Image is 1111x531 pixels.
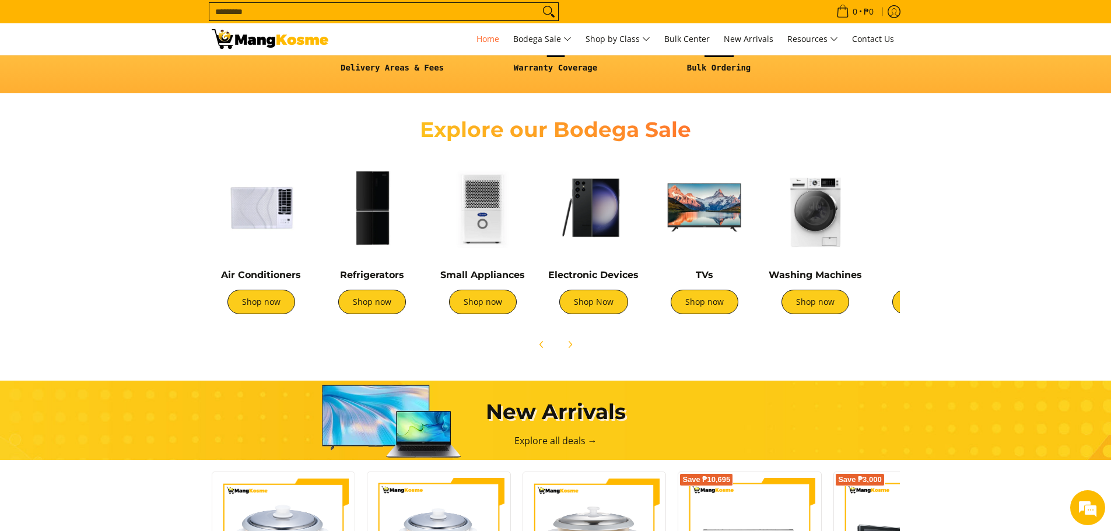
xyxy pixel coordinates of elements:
a: New Arrivals [718,23,779,55]
span: Home [476,33,499,44]
button: Next [557,332,583,357]
span: New Arrivals [724,33,773,44]
a: Bulk Center [658,23,716,55]
a: Home [471,23,505,55]
button: Search [539,3,558,20]
a: Washing Machines [769,269,862,280]
nav: Main Menu [340,23,900,55]
span: • [833,5,877,18]
a: Shop now [449,290,517,314]
h2: Explore our Bodega Sale [387,117,725,143]
img: Air Conditioners [212,158,311,257]
a: Small Appliances [440,269,525,280]
a: Shop now [338,290,406,314]
a: TVs [696,269,713,280]
img: TVs [655,158,754,257]
a: Contact Us [846,23,900,55]
a: Bodega Sale [507,23,577,55]
a: Shop by Class [580,23,656,55]
button: Previous [529,332,555,357]
img: Refrigerators [323,158,422,257]
a: Shop now [671,290,738,314]
span: Bodega Sale [513,32,572,47]
a: Electronic Devices [548,269,639,280]
a: Resources [781,23,844,55]
a: Air Conditioners [221,269,301,280]
img: Mang Kosme: Your Home Appliances Warehouse Sale Partner! [212,29,328,49]
img: Cookers [877,158,976,257]
img: Washing Machines [766,158,865,257]
a: Explore all deals → [514,434,597,447]
span: Shop by Class [586,32,650,47]
span: ₱0 [862,8,875,16]
a: Shop now [227,290,295,314]
a: Shop now [781,290,849,314]
span: Bulk Center [664,33,710,44]
img: Electronic Devices [544,158,643,257]
span: Save ₱3,000 [838,476,882,483]
span: Resources [787,32,838,47]
a: Shop Now [559,290,628,314]
img: Small Appliances [433,158,532,257]
span: 0 [851,8,859,16]
a: Refrigerators [340,269,404,280]
span: Save ₱10,695 [682,476,730,483]
span: Contact Us [852,33,894,44]
a: Shop now [892,290,960,314]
